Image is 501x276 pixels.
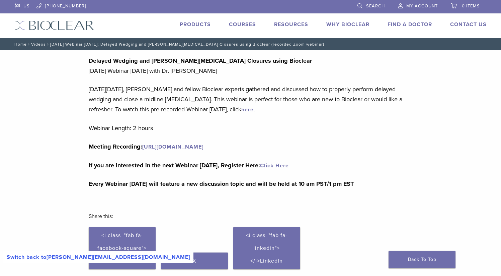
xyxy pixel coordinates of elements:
[15,20,94,30] img: Bioclear
[89,84,413,114] p: [DATE][DATE], [PERSON_NAME] and fellow Bioclear experts gathered and discussed how to properly pe...
[326,21,369,28] a: Why Bioclear
[97,232,147,264] span: <i class="fab fa-facebook-square"></i>Facebook
[89,123,413,133] p: Webinar Length: 2 hours
[89,180,354,187] strong: Every Webinar [DATE] will feature a new discussion topic and will be held at 10 am PST/1 pm EST
[27,43,31,46] span: /
[260,162,289,169] a: Click Here
[10,38,492,50] nav: [DATE] Webinar [DATE]: Delayed Wedging and [PERSON_NAME][MEDICAL_DATA] Closures using Bioclear (r...
[233,227,300,269] a: <i class="fab fa-linkedin"></i>LinkedIn
[161,253,228,269] a: X
[89,162,289,169] strong: If you are interested in the next Webinar [DATE], Register Here:
[450,21,487,28] a: Contact Us
[192,258,196,264] span: X
[462,3,480,9] span: 0 items
[274,21,308,28] a: Resources
[12,42,27,47] a: Home
[389,251,455,268] a: Back To Top
[3,251,193,263] a: Switch back to[PERSON_NAME][EMAIL_ADDRESS][DOMAIN_NAME]
[406,3,438,9] span: My Account
[142,144,203,150] a: [URL][DOMAIN_NAME]
[229,21,256,28] a: Courses
[366,3,385,9] span: Search
[89,227,156,269] a: <i class="fab fa-facebook-square"></i>Facebook
[89,143,203,150] strong: Meeting Recording:
[31,42,46,47] a: Videos
[46,43,50,46] span: /
[246,232,287,264] span: <i class="fab fa-linkedin"></i>LinkedIn
[388,21,432,28] a: Find A Doctor
[180,21,211,28] a: Products
[89,208,413,224] h3: Share this:
[89,57,312,64] strong: Delayed Wedging and [PERSON_NAME][MEDICAL_DATA] Closures using Bioclear
[89,56,413,76] p: [DATE] Webinar [DATE] with Dr. [PERSON_NAME]
[241,106,254,113] a: here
